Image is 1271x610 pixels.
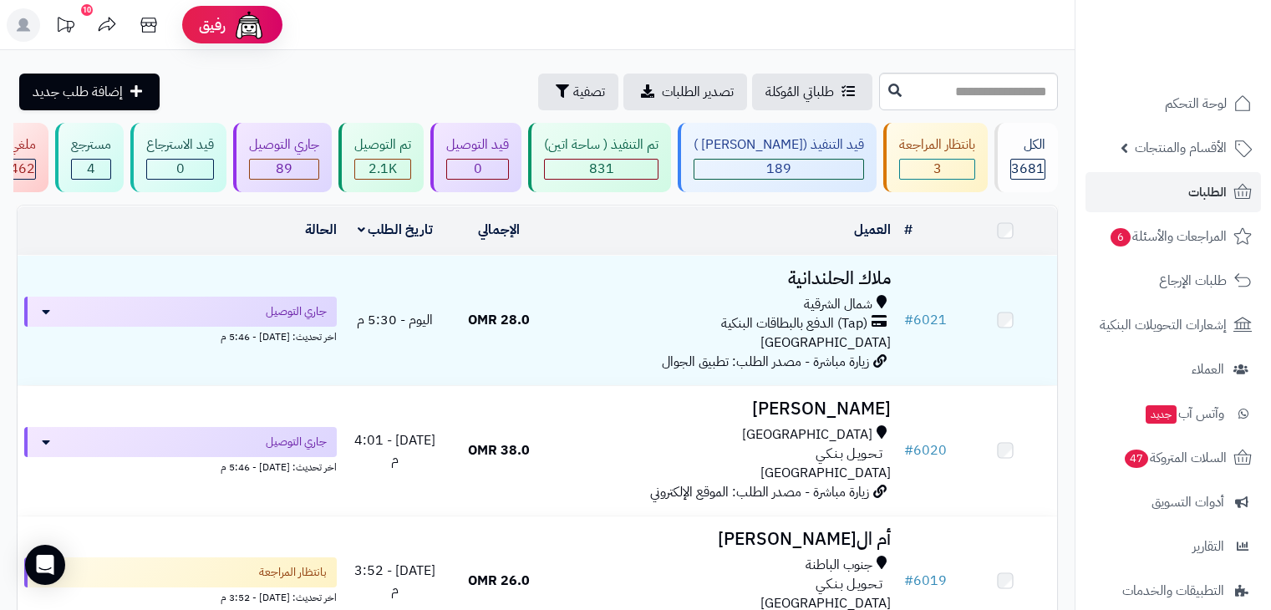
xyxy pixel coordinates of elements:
a: السلات المتروكة47 [1085,438,1261,478]
span: طلبات الإرجاع [1159,269,1227,292]
a: الطلبات [1085,172,1261,212]
span: رفيق [199,15,226,35]
span: [DATE] - 4:01 م [354,430,435,470]
a: قيد التوصيل 0 [427,123,525,192]
span: جاري التوصيل [266,434,327,450]
div: 462 [10,160,35,179]
span: جنوب الباطنة [806,556,872,575]
div: ملغي [9,135,36,155]
a: مسترجع 4 [52,123,127,192]
span: 28.0 OMR [468,310,530,330]
div: اخر تحديث: [DATE] - 5:46 م [24,327,337,344]
span: بانتظار المراجعة [259,564,327,581]
div: اخر تحديث: [DATE] - 5:46 م [24,457,337,475]
a: الكل3681 [991,123,1061,192]
a: العميل [854,220,891,240]
span: التطبيقات والخدمات [1122,579,1224,602]
div: 2103 [355,160,410,179]
a: تم التنفيذ ( ساحة اتين) 831 [525,123,674,192]
span: أدوات التسويق [1152,491,1224,514]
div: 0 [447,160,508,179]
a: العملاء [1085,349,1261,389]
a: جاري التوصيل 89 [230,123,335,192]
span: 462 [10,159,35,179]
span: [DATE] - 3:52 م [354,561,435,600]
span: 3681 [1011,159,1045,179]
span: تـحـويـل بـنـكـي [816,445,882,464]
span: 89 [276,159,292,179]
span: العملاء [1192,358,1224,381]
h3: ملاك الحلندانية [557,269,890,288]
a: المراجعات والأسئلة6 [1085,216,1261,257]
a: التقارير [1085,526,1261,567]
a: تحديثات المنصة [44,8,86,46]
a: طلباتي المُوكلة [752,74,872,110]
span: تصفية [573,82,605,102]
div: 10 [81,4,93,16]
a: تم التوصيل 2.1K [335,123,427,192]
div: مسترجع [71,135,111,155]
a: لوحة التحكم [1085,84,1261,124]
span: إضافة طلب جديد [33,82,123,102]
span: زيارة مباشرة - مصدر الطلب: الموقع الإلكتروني [650,482,869,502]
span: السلات المتروكة [1123,446,1227,470]
span: 2.1K [369,159,397,179]
a: #6021 [904,310,947,330]
a: #6020 [904,440,947,460]
span: الأقسام والمنتجات [1135,136,1227,160]
a: قيد التنفيذ ([PERSON_NAME] ) 189 [674,123,880,192]
div: قيد التنفيذ ([PERSON_NAME] ) [694,135,864,155]
span: (Tap) الدفع بالبطاقات البنكية [721,314,867,333]
span: # [904,440,913,460]
div: الكل [1010,135,1045,155]
span: 6 [1110,227,1131,247]
div: قيد التوصيل [446,135,509,155]
span: تـحـويـل بـنـكـي [816,575,882,594]
span: # [904,571,913,591]
span: 831 [589,159,614,179]
a: إضافة طلب جديد [19,74,160,110]
span: 189 [766,159,791,179]
a: قيد الاسترجاع 0 [127,123,230,192]
a: # [904,220,913,240]
div: 89 [250,160,318,179]
span: تصدير الطلبات [662,82,734,102]
a: طلبات الإرجاع [1085,261,1261,301]
div: تم التنفيذ ( ساحة اتين) [544,135,658,155]
h3: أم ال[PERSON_NAME] [557,530,890,549]
span: طلباتي المُوكلة [765,82,834,102]
a: #6019 [904,571,947,591]
span: 3 [933,159,942,179]
span: التقارير [1192,535,1224,558]
div: 189 [694,160,863,179]
h3: [PERSON_NAME] [557,399,890,419]
span: # [904,310,913,330]
span: المراجعات والأسئلة [1109,225,1227,248]
span: [GEOGRAPHIC_DATA] [742,425,872,445]
span: لوحة التحكم [1165,92,1227,115]
div: 0 [147,160,213,179]
span: جاري التوصيل [266,303,327,320]
button: تصفية [538,74,618,110]
span: [GEOGRAPHIC_DATA] [760,333,891,353]
div: 3 [900,160,974,179]
img: ai-face.png [232,8,266,42]
span: إشعارات التحويلات البنكية [1100,313,1227,337]
div: 831 [545,160,658,179]
a: الإجمالي [478,220,520,240]
span: 0 [474,159,482,179]
img: logo-2.png [1157,27,1255,62]
div: تم التوصيل [354,135,411,155]
span: شمال الشرقية [804,295,872,314]
span: جديد [1146,405,1177,424]
span: 4 [87,159,95,179]
span: [GEOGRAPHIC_DATA] [760,463,891,483]
div: جاري التوصيل [249,135,319,155]
a: تصدير الطلبات [623,74,747,110]
span: اليوم - 5:30 م [357,310,433,330]
span: الطلبات [1188,180,1227,204]
a: وآتس آبجديد [1085,394,1261,434]
span: 38.0 OMR [468,440,530,460]
div: اخر تحديث: [DATE] - 3:52 م [24,587,337,605]
span: 47 [1124,449,1149,469]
